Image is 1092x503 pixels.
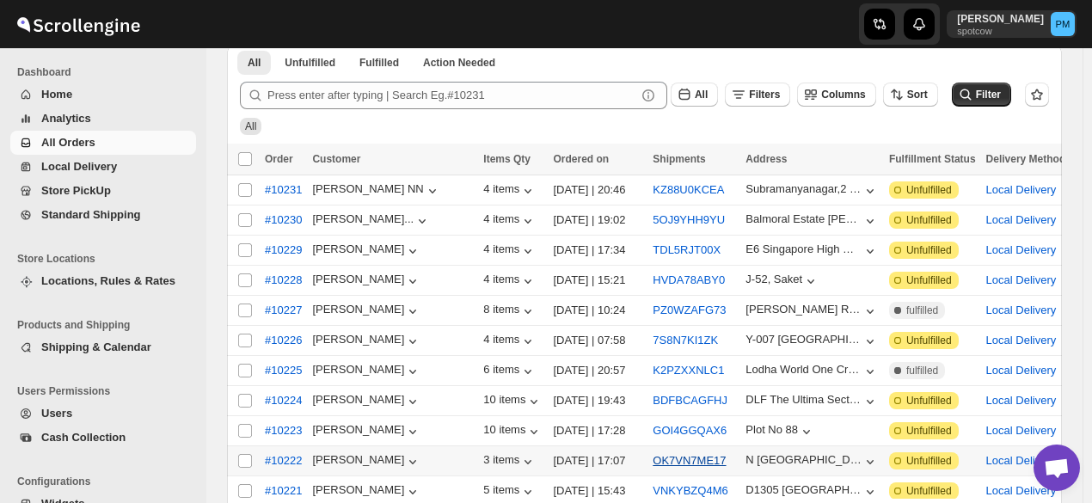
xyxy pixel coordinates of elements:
[553,212,642,229] div: [DATE] | 19:02
[553,181,642,199] div: [DATE] | 20:46
[312,423,421,440] button: [PERSON_NAME]
[265,392,302,409] span: #10224
[745,333,862,346] div: Y-007 [GEOGRAPHIC_DATA] 2
[986,484,1057,497] button: Local Delivery
[745,242,862,255] div: E6 Singapore High Commission
[653,364,724,377] button: K2PZXXNLC1
[255,417,312,445] button: #10223
[986,424,1057,437] button: Local Delivery
[906,213,952,227] span: Unfulfilled
[255,327,312,354] button: #10226
[745,212,879,230] button: Balmoral Estate [PERSON_NAME][GEOGRAPHIC_DATA]
[10,426,196,450] button: Cash Collection
[745,182,879,199] button: Subramanyanagar,2 State Rajajinagar
[349,51,409,75] button: Fulfilled
[483,423,543,440] button: 10 items
[483,393,543,410] button: 10 items
[745,212,862,225] div: Balmoral Estate [PERSON_NAME][GEOGRAPHIC_DATA]
[952,83,1011,107] button: Filter
[906,304,938,317] span: fulfilled
[41,88,72,101] span: Home
[255,236,312,264] button: #10229
[255,357,312,384] button: #10225
[821,89,865,101] span: Columns
[906,183,952,197] span: Unfulfilled
[907,89,928,101] span: Sort
[413,51,506,75] button: ActionNeeded
[745,483,879,500] button: D1305 [GEOGRAPHIC_DATA] [GEOGRAPHIC_DATA]
[10,335,196,359] button: Shipping & Calendar
[255,176,312,204] button: #10231
[10,107,196,131] button: Analytics
[312,303,421,320] button: [PERSON_NAME]
[312,453,421,470] button: [PERSON_NAME]
[653,424,727,437] button: GOI4GGQAX6
[483,182,537,199] button: 4 items
[745,182,862,195] div: Subramanyanagar,2 State Rajajinagar
[745,453,862,466] div: N [GEOGRAPHIC_DATA][PERSON_NAME]
[312,393,421,410] div: [PERSON_NAME]
[653,183,724,196] button: KZ88U0KCEA
[483,212,537,230] div: 4 items
[695,89,708,101] span: All
[653,243,721,256] button: TDL5RJT00X
[986,183,1057,196] button: Local Delivery
[265,242,302,259] span: #10229
[255,206,312,234] button: #10230
[423,56,495,70] span: Action Needed
[312,182,440,199] button: [PERSON_NAME] NN
[653,334,718,347] button: 7S8N7KI1ZK
[986,153,1066,165] span: Delivery Method
[947,10,1077,38] button: User menu
[745,303,862,316] div: [PERSON_NAME] Road, khar danda, [GEOGRAPHIC_DATA]
[265,422,302,439] span: #10223
[553,332,642,349] div: [DATE] | 07:58
[553,362,642,379] div: [DATE] | 20:57
[1056,19,1071,29] text: PM
[483,273,537,290] button: 4 items
[10,269,196,293] button: Locations, Rules & Rates
[41,160,117,173] span: Local Delivery
[906,484,952,498] span: Unfulfilled
[957,12,1044,26] p: [PERSON_NAME]
[986,273,1057,286] button: Local Delivery
[745,393,862,406] div: DLF The Ultima Sector 81
[653,213,725,226] button: 5OJ9YHH9YU
[483,453,537,470] div: 3 items
[237,51,271,75] button: All
[10,402,196,426] button: Users
[17,475,198,488] span: Configurations
[312,363,421,380] div: [PERSON_NAME]
[265,153,293,165] span: Order
[986,213,1057,226] button: Local Delivery
[10,131,196,155] button: All Orders
[745,333,879,350] button: Y-007 [GEOGRAPHIC_DATA] 2
[245,120,256,132] span: All
[265,362,302,379] span: #10225
[483,153,531,165] span: Items Qty
[986,334,1057,347] button: Local Delivery
[17,252,198,266] span: Store Locations
[312,212,414,225] div: [PERSON_NAME]...
[285,56,335,70] span: Unfulfilled
[483,303,537,320] div: 8 items
[906,454,952,468] span: Unfulfilled
[749,89,780,101] span: Filters
[653,394,727,407] button: BDFBCAGFHJ
[17,65,198,79] span: Dashboard
[265,272,302,289] span: #10228
[312,242,421,260] button: [PERSON_NAME]
[267,82,636,109] input: Press enter after typing | Search Eg.#10231
[483,333,537,350] button: 4 items
[312,333,421,350] button: [PERSON_NAME]
[745,242,879,260] button: E6 Singapore High Commission
[483,483,537,500] button: 5 items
